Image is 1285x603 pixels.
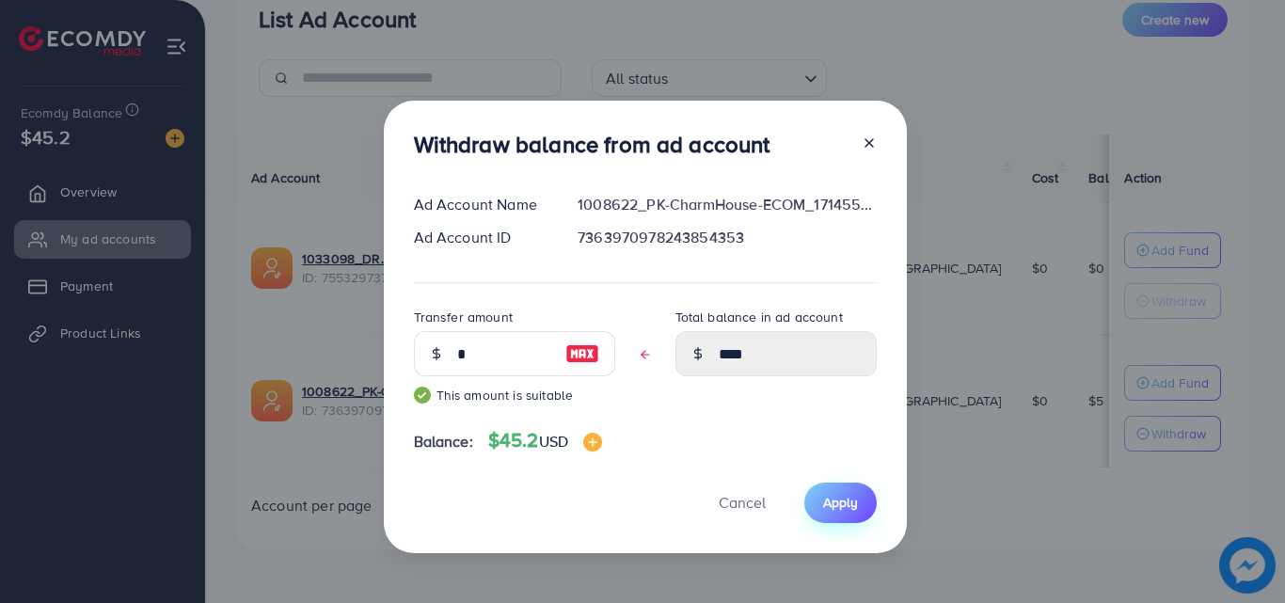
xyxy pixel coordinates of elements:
[414,431,473,452] span: Balance:
[414,386,615,405] small: This amount is suitable
[565,342,599,365] img: image
[414,387,431,404] img: guide
[563,194,891,215] div: 1008622_PK-CharmHouse-ECOM_1714558131475
[539,431,568,452] span: USD
[695,483,789,523] button: Cancel
[563,227,891,248] div: 7363970978243854353
[488,429,602,452] h4: $45.2
[414,308,513,326] label: Transfer amount
[583,433,602,452] img: image
[675,308,843,326] label: Total balance in ad account
[719,492,766,513] span: Cancel
[804,483,877,523] button: Apply
[399,227,563,248] div: Ad Account ID
[823,493,858,512] span: Apply
[399,194,563,215] div: Ad Account Name
[414,131,770,158] h3: Withdraw balance from ad account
